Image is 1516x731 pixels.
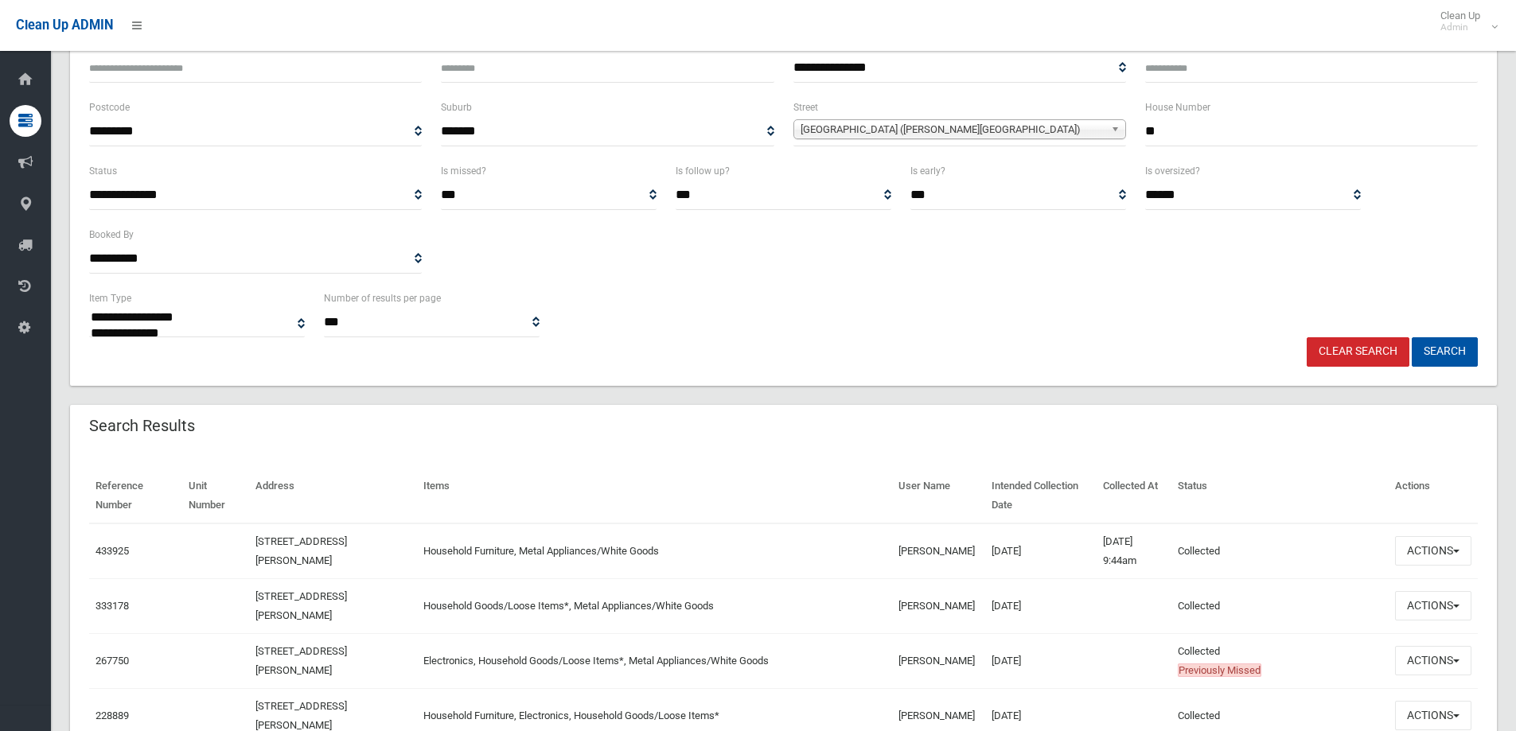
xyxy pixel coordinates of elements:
button: Actions [1395,701,1471,730]
td: Collected [1171,633,1389,688]
td: [PERSON_NAME] [892,633,985,688]
th: Actions [1389,469,1478,523]
span: Clean Up [1432,10,1496,33]
label: Postcode [89,99,130,116]
th: Items [417,469,892,523]
a: 228889 [95,710,129,721]
label: Is missed? [441,162,486,180]
button: Actions [1395,591,1471,620]
a: 333178 [95,600,129,612]
td: [DATE] 9:44am [1097,523,1171,579]
a: Clear Search [1307,337,1409,367]
td: [DATE] [985,523,1097,579]
th: Address [249,469,417,523]
th: Unit Number [182,469,249,523]
th: User Name [892,469,985,523]
label: House Number [1145,99,1210,116]
th: Reference Number [89,469,182,523]
label: Booked By [89,226,134,243]
header: Search Results [70,410,214,441]
a: [STREET_ADDRESS][PERSON_NAME] [255,590,347,621]
span: [GEOGRAPHIC_DATA] ([PERSON_NAME][GEOGRAPHIC_DATA]) [801,120,1105,139]
span: Previously Missed [1178,663,1261,677]
td: [PERSON_NAME] [892,578,985,633]
td: Electronics, Household Goods/Loose Items*, Metal Appliances/White Goods [417,633,892,688]
label: Number of results per page [324,290,441,307]
button: Actions [1395,536,1471,566]
td: [DATE] [985,578,1097,633]
label: Is follow up? [676,162,730,180]
span: Clean Up ADMIN [16,17,113,33]
button: Search [1412,337,1478,367]
label: Suburb [441,99,472,116]
a: 267750 [95,655,129,667]
a: 433925 [95,545,129,557]
label: Status [89,162,117,180]
a: [STREET_ADDRESS][PERSON_NAME] [255,535,347,566]
label: Street [793,99,818,116]
td: Household Furniture, Metal Appliances/White Goods [417,523,892,579]
th: Status [1171,469,1389,523]
td: Collected [1171,578,1389,633]
small: Admin [1440,21,1480,33]
button: Actions [1395,646,1471,675]
label: Is early? [910,162,945,180]
td: [PERSON_NAME] [892,523,985,579]
td: [DATE] [985,633,1097,688]
td: Household Goods/Loose Items*, Metal Appliances/White Goods [417,578,892,633]
a: [STREET_ADDRESS][PERSON_NAME] [255,700,347,731]
th: Intended Collection Date [985,469,1097,523]
a: [STREET_ADDRESS][PERSON_NAME] [255,645,347,676]
th: Collected At [1097,469,1171,523]
label: Item Type [89,290,131,307]
td: Collected [1171,523,1389,579]
label: Is oversized? [1145,162,1200,180]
